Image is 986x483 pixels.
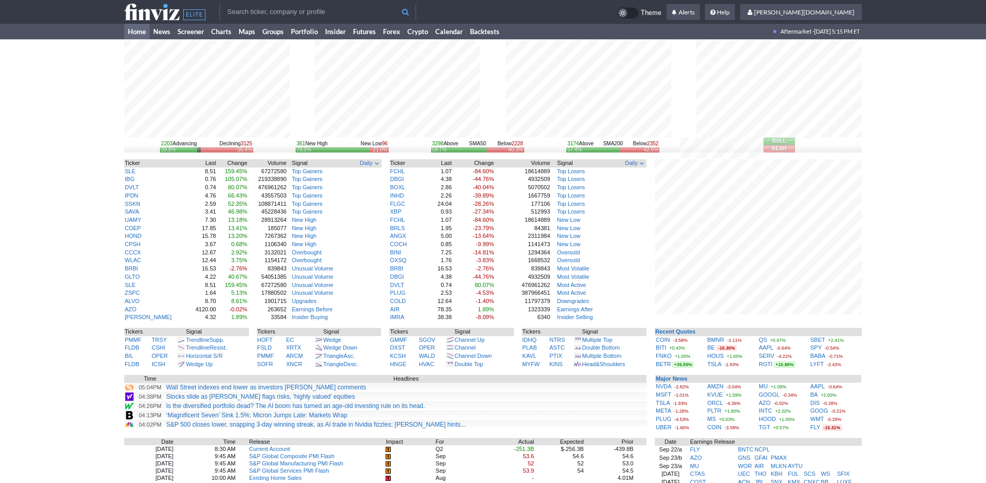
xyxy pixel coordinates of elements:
[582,353,622,359] a: Multiple Bottom
[166,421,466,428] a: S&P 500 closes lower, snapping 3-day winning streak, as AI trade in Nvidia fizzles; [PERSON_NAME]...
[759,424,770,430] a: TGT
[656,361,671,367] a: BETR
[390,257,407,263] a: OXSQ
[656,375,687,382] a: Major News
[667,4,700,21] a: Alerts
[225,176,247,182] span: 105.07%
[423,175,452,184] td: 4.38
[292,274,333,280] a: Unusual Volume
[656,383,671,389] a: NVDA
[466,24,503,39] a: Backtests
[152,361,165,367] a: ICSH
[759,416,776,422] a: HOOD
[152,344,165,351] a: CSHI
[390,208,402,215] a: XBP
[125,249,141,255] a: CCCX
[432,147,447,152] div: 59.7%
[125,265,138,271] a: BRBI
[759,361,772,367] a: RGTI
[166,412,347,419] a: ‘Magnificent Seven’ Sink 1.5%; Micron Jumps Late: Markets Wrap
[423,168,452,176] td: 1.07
[497,140,523,147] div: Below
[249,446,290,452] a: Current Account
[566,140,659,147] div: SMA200
[292,265,333,271] a: Unusual Volume
[811,383,825,389] a: AAPL
[759,344,773,351] a: AAPL
[557,184,585,190] a: Top Losers
[454,337,484,343] a: Channel Up
[690,446,700,452] a: FLY
[186,353,223,359] a: Horizontal S/R
[186,361,213,367] a: Wedge Up
[656,337,670,343] a: COIN
[248,184,287,192] td: 476961262
[473,184,494,190] span: -40.04%
[373,147,388,152] div: 21.0%
[655,328,696,335] a: Recent Quotes
[708,361,722,367] a: TSLA
[508,147,523,152] div: 40.3%
[557,159,573,168] span: Signal
[759,391,779,398] a: GOOGL
[708,353,724,359] a: HOUS
[286,344,301,351] a: XRTX
[216,159,247,168] th: Change
[287,24,321,39] a: Portfolio
[166,384,366,391] a: Wall Street indexes end lower as investors [PERSON_NAME] comments
[557,192,585,199] a: Top Losers
[286,337,294,343] a: EC
[759,383,768,389] a: MU
[708,424,722,430] a: COIN
[166,402,425,410] a: Is the diversified portfolio dead? The AI boom has turned an age-old investing rule on its head.
[292,306,333,312] a: Earnings Before
[454,353,492,359] a: Channel Down
[771,471,783,477] a: KBH
[228,184,247,190] span: 80.07%
[257,344,272,351] a: FSLD
[323,344,358,351] a: Wedge Down
[419,353,435,359] a: WALD
[656,416,671,422] a: PLUG
[292,184,322,190] a: Top Gainers
[656,424,672,430] a: UBER
[419,344,435,351] a: OPER
[259,24,287,39] a: Groups
[788,463,803,469] a: AYTU
[188,175,217,184] td: 0.76
[708,400,723,406] a: ORCL
[755,446,770,452] a: NCPL
[124,159,188,168] th: Ticker
[705,4,735,21] a: Help
[494,159,550,168] th: Volume
[286,353,303,359] a: ARCM
[152,353,168,359] a: OPER
[423,159,452,168] th: Last
[344,353,355,359] span: Asc.
[641,7,661,19] span: Theme
[292,249,321,255] a: Overbought
[811,353,826,359] a: BABA
[423,184,452,192] td: 2.86
[150,24,174,39] a: News
[390,274,404,280] a: DBGI
[582,361,625,367] a: Head&Shoulders
[557,265,589,271] a: Most Volatile
[359,159,380,168] button: Signals interval
[708,407,722,414] a: PLTR
[390,192,404,199] a: INHD
[759,400,771,406] a: AZO
[248,175,287,184] td: 219338890
[837,471,849,477] a: SFIX
[125,290,140,296] a: ZSPC
[557,249,580,255] a: Oversold
[238,147,252,152] div: 56.4%
[740,4,862,21] a: [PERSON_NAME][DOMAIN_NAME]
[738,463,752,469] a: WOR
[423,192,452,200] td: 2.26
[763,145,795,153] button: Bear
[567,147,582,152] div: 57.4%
[390,225,405,231] a: BRLS
[124,24,150,39] a: Home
